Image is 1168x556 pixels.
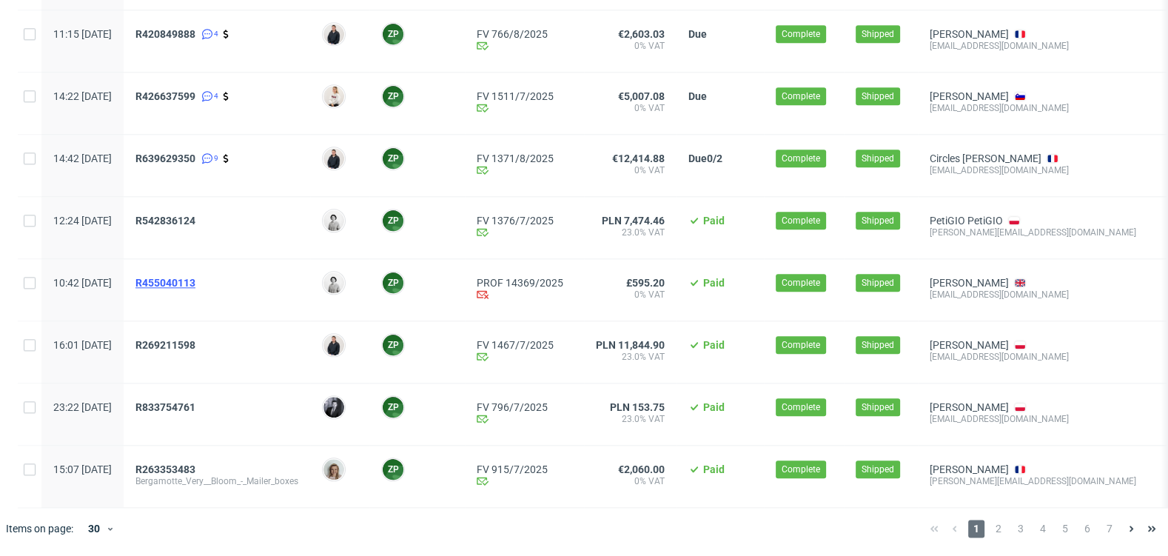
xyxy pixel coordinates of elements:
a: FV 796/7/2025 [477,401,572,413]
a: FV 1467/7/2025 [477,339,572,351]
img: Mari Fok [323,86,344,107]
a: [PERSON_NAME] [930,28,1009,40]
span: R455040113 [135,277,195,289]
span: 3 [1013,520,1029,537]
a: 4 [198,90,218,102]
a: R833754761 [135,401,198,413]
span: 0/2 [707,153,722,164]
figcaption: ZP [383,86,403,107]
span: PLN 11,844.90 [596,339,665,351]
a: FV 1376/7/2025 [477,215,572,227]
figcaption: ZP [383,335,403,355]
span: Shipped [862,338,894,352]
span: 0% VAT [596,164,665,176]
span: Complete [782,463,820,476]
a: PetiGIO PetiGIO [930,215,1003,227]
span: PLN 7,474.46 [602,215,665,227]
span: 5 [1057,520,1073,537]
span: 14:22 [DATE] [53,90,112,102]
span: 1 [968,520,984,537]
a: FV 766/8/2025 [477,28,572,40]
figcaption: ZP [383,397,403,418]
a: R263353483 [135,463,198,475]
span: Paid [703,401,725,413]
figcaption: ZP [383,148,403,169]
span: 4 [214,90,218,102]
span: Shipped [862,401,894,414]
span: 10:42 [DATE] [53,277,112,289]
span: Items on page: [6,521,73,536]
a: [PERSON_NAME] [930,339,1009,351]
span: 4 [1035,520,1051,537]
img: Philippe Dubuy [323,397,344,418]
span: Shipped [862,90,894,103]
figcaption: ZP [383,210,403,231]
a: Circles [PERSON_NAME] [930,153,1041,164]
span: 23:22 [DATE] [53,401,112,413]
span: R420849888 [135,28,195,40]
a: [PERSON_NAME] [930,277,1009,289]
span: Complete [782,401,820,414]
span: PLN 153.75 [610,401,665,413]
a: R455040113 [135,277,198,289]
figcaption: ZP [383,272,403,293]
span: R542836124 [135,215,195,227]
span: 4 [214,28,218,40]
a: R542836124 [135,215,198,227]
span: 0% VAT [596,289,665,301]
span: Complete [782,338,820,352]
span: 0% VAT [596,475,665,487]
span: 0% VAT [596,102,665,114]
span: 23.0% VAT [596,413,665,425]
a: 4 [198,28,218,40]
figcaption: ZP [383,24,403,44]
a: FV 915/7/2025 [477,463,572,475]
span: Complete [782,276,820,289]
span: R833754761 [135,401,195,413]
span: R263353483 [135,463,195,475]
figcaption: ZP [383,459,403,480]
span: 6 [1079,520,1095,537]
span: 12:24 [DATE] [53,215,112,227]
span: 0% VAT [596,40,665,52]
span: 16:01 [DATE] [53,339,112,351]
span: €2,060.00 [618,463,665,475]
span: Complete [782,152,820,165]
a: 9 [198,153,218,164]
span: Due [688,153,707,164]
a: FV 1371/8/2025 [477,153,572,164]
span: Complete [782,214,820,227]
span: 14:42 [DATE] [53,153,112,164]
img: Dudek Mariola [323,272,344,293]
span: Paid [703,463,725,475]
a: R269211598 [135,339,198,351]
a: [PERSON_NAME] [930,401,1009,413]
span: Shipped [862,152,894,165]
span: Due [688,90,707,102]
a: PROF 14369/2025 [477,277,572,289]
span: £595.20 [626,277,665,289]
a: R420849888 [135,28,198,40]
span: €5,007.08 [618,90,665,102]
span: €12,414.88 [612,153,665,164]
span: 7 [1101,520,1118,537]
span: Complete [782,90,820,103]
img: Monika Poźniak [323,459,344,480]
span: R426637599 [135,90,195,102]
span: €2,603.03 [618,28,665,40]
img: Dudek Mariola [323,210,344,231]
span: 23.0% VAT [596,227,665,238]
span: Paid [703,277,725,289]
span: Paid [703,215,725,227]
img: Adrian Margula [323,24,344,44]
span: Bergamotte_Very__Bloom_-_Mailer_boxes [135,475,298,487]
span: 15:07 [DATE] [53,463,112,475]
span: Complete [782,27,820,41]
span: 2 [990,520,1007,537]
div: 30 [79,518,106,539]
span: 11:15 [DATE] [53,28,112,40]
a: R426637599 [135,90,198,102]
a: FV 1511/7/2025 [477,90,572,102]
img: Adrian Margula [323,335,344,355]
span: R639629350 [135,153,195,164]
